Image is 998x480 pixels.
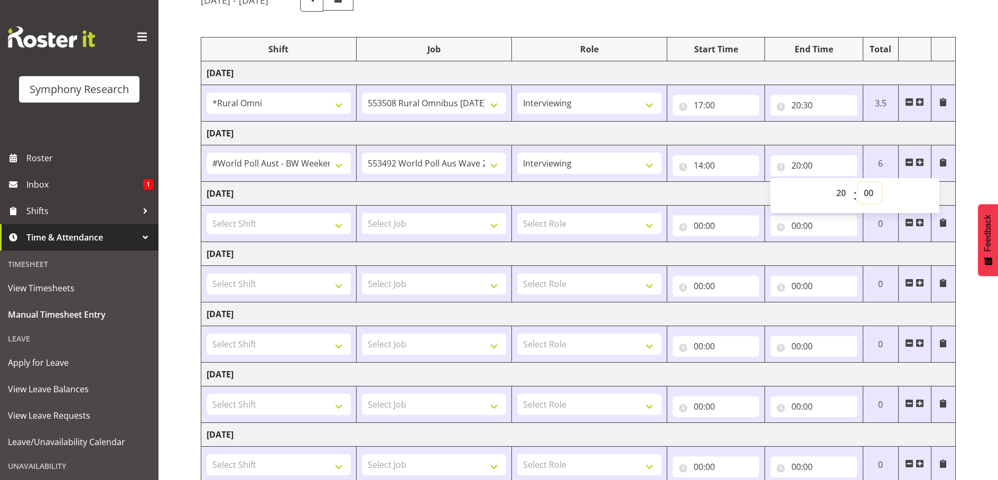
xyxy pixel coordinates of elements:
span: 1 [143,179,153,190]
div: Role [517,43,661,56]
input: Click to select... [673,396,760,417]
td: [DATE] [201,61,956,85]
a: Apply for Leave [3,349,156,376]
td: [DATE] [201,242,956,266]
span: Time & Attendance [26,229,137,245]
span: View Leave Balances [8,381,151,397]
div: Total [869,43,893,56]
input: Click to select... [673,275,760,297]
span: Inbox [26,177,143,192]
input: Click to select... [673,95,760,116]
span: Shifts [26,203,137,219]
input: Click to select... [770,215,857,236]
span: View Leave Requests [8,408,151,423]
input: Click to select... [770,456,857,477]
input: Click to select... [770,95,857,116]
td: [DATE] [201,302,956,326]
span: Roster [26,150,153,166]
div: Leave [3,328,156,349]
a: Manual Timesheet Entry [3,301,156,328]
button: Feedback - Show survey [978,204,998,276]
span: Apply for Leave [8,355,151,371]
div: Unavailability [3,455,156,477]
td: 0 [863,386,898,423]
td: 0 [863,326,898,363]
div: Shift [207,43,351,56]
td: [DATE] [201,423,956,447]
span: : [853,182,857,209]
input: Click to select... [673,336,760,357]
a: View Leave Requests [3,402,156,429]
input: Click to select... [770,155,857,176]
input: Click to select... [770,336,857,357]
input: Click to select... [673,456,760,477]
input: Click to select... [673,155,760,176]
a: View Timesheets [3,275,156,301]
div: Timesheet [3,253,156,275]
td: [DATE] [201,122,956,145]
td: [DATE] [201,363,956,386]
td: 0 [863,206,898,242]
div: Symphony Research [30,81,129,97]
div: Job [362,43,506,56]
input: Click to select... [770,396,857,417]
span: Feedback [983,215,993,252]
a: View Leave Balances [3,376,156,402]
td: [DATE] [201,182,956,206]
input: Click to select... [673,215,760,236]
img: Rosterit website logo [8,26,95,48]
span: View Timesheets [8,280,151,296]
input: Click to select... [770,275,857,297]
div: Start Time [673,43,760,56]
td: 3.5 [863,85,898,122]
td: 0 [863,266,898,302]
span: Manual Timesheet Entry [8,307,151,322]
a: Leave/Unavailability Calendar [3,429,156,455]
span: Leave/Unavailability Calendar [8,434,151,450]
div: End Time [770,43,857,56]
td: 6 [863,145,898,182]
